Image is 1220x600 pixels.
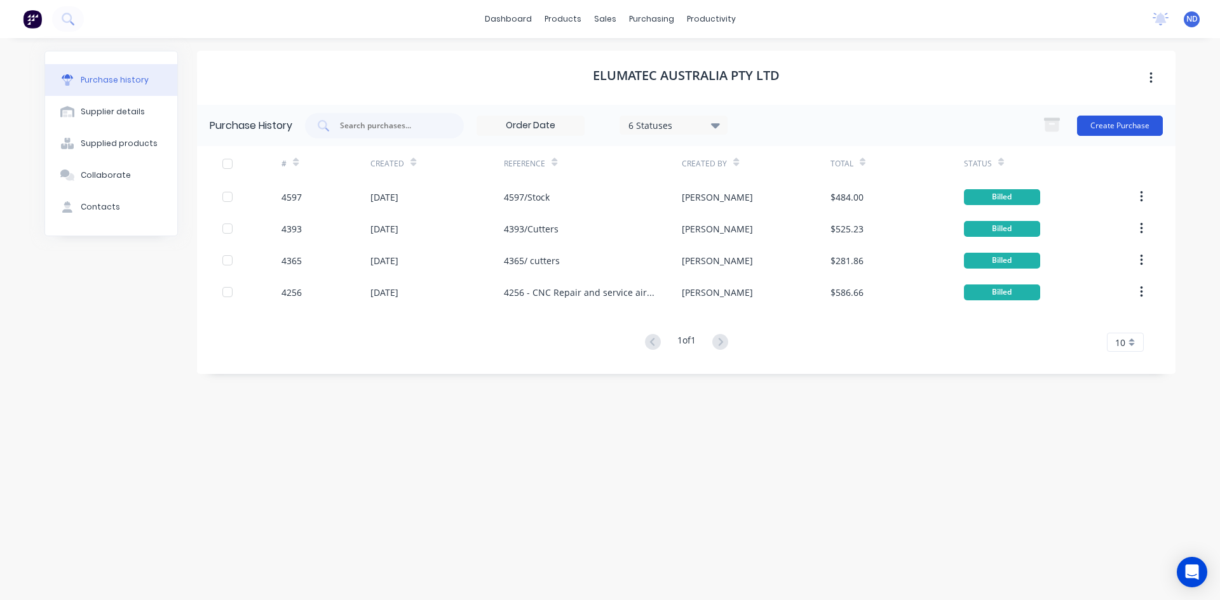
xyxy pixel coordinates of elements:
div: $281.86 [830,254,864,267]
div: [PERSON_NAME] [682,254,753,267]
div: [PERSON_NAME] [682,222,753,236]
div: 4393 [281,222,302,236]
input: Order Date [477,116,584,135]
div: Total [830,158,853,170]
div: Collaborate [81,170,131,181]
div: sales [588,10,623,29]
div: Contacts [81,201,120,213]
div: [PERSON_NAME] [682,190,753,204]
div: [DATE] [370,254,398,267]
div: 4597/Stock [504,190,550,204]
div: $525.23 [830,222,864,236]
div: # [281,158,287,170]
a: dashboard [478,10,538,29]
div: Billed [964,189,1040,205]
div: products [538,10,588,29]
div: Supplied products [81,138,158,149]
input: Search purchases... [339,119,444,132]
div: Supplier details [81,106,145,117]
button: Purchase history [45,64,177,96]
div: Open Intercom Messenger [1177,557,1207,587]
div: 4597 [281,190,302,204]
div: 4393/Cutters [504,222,559,236]
div: productivity [681,10,742,29]
div: Created [370,158,404,170]
div: Purchase history [81,74,149,86]
div: purchasing [623,10,681,29]
h1: Elumatec Australia Pty Ltd [593,68,780,83]
div: 1 of 1 [677,333,696,352]
div: $586.66 [830,286,864,299]
button: Collaborate [45,159,177,191]
div: Created By [682,158,727,170]
div: Billed [964,253,1040,269]
div: Billed [964,221,1040,237]
div: 4365/ cutters [504,254,560,267]
span: ND [1186,13,1198,25]
div: 4256 - CNC Repair and service air leak [504,286,656,299]
div: Billed [964,284,1040,300]
div: 4365 [281,254,302,267]
div: [DATE] [370,222,398,236]
div: [DATE] [370,190,398,204]
div: [PERSON_NAME] [682,286,753,299]
div: [DATE] [370,286,398,299]
img: Factory [23,10,42,29]
div: 4256 [281,286,302,299]
div: Reference [504,158,545,170]
div: $484.00 [830,190,864,204]
button: Create Purchase [1077,116,1163,136]
div: Status [964,158,992,170]
button: Supplied products [45,128,177,159]
div: 6 Statuses [628,118,719,131]
span: 10 [1115,336,1125,349]
div: Purchase History [210,118,292,133]
button: Supplier details [45,96,177,128]
button: Contacts [45,191,177,223]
